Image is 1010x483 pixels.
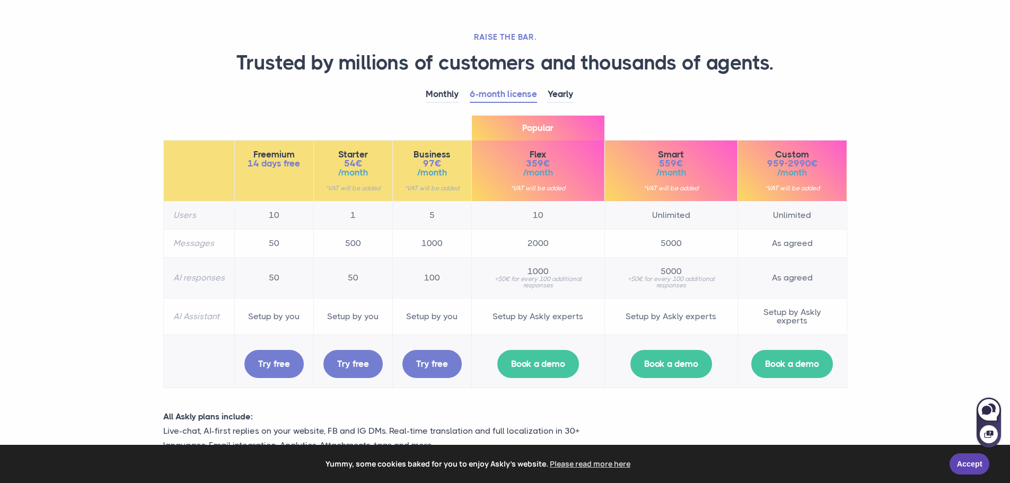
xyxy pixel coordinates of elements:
small: +50€ for every 100 additional responses [614,276,728,288]
span: 559€ [614,159,728,168]
td: As agreed [737,229,847,257]
span: 5000 [614,267,728,276]
span: 359€ [481,159,595,168]
span: /month [748,168,837,177]
span: Starter [323,150,383,159]
span: 97€ [402,159,462,168]
td: 5000 [604,229,737,257]
span: As agreed [748,274,837,282]
span: 54€ [323,159,383,168]
td: Setup by Askly experts [471,298,604,335]
span: Custom [748,150,837,159]
span: Freemium [244,150,304,159]
td: 1 [313,201,392,229]
h2: RAISE THE BAR. [163,32,847,42]
small: *VAT will be added [614,185,728,191]
a: Book a demo [497,350,579,378]
a: Try free [323,350,383,378]
td: Unlimited [737,201,847,229]
td: Setup by you [392,298,471,335]
span: 1000 [481,267,595,276]
th: Users [163,201,234,229]
small: *VAT will be added [323,185,383,191]
td: 50 [313,257,392,298]
a: Try free [402,350,462,378]
td: 50 [234,229,313,257]
span: /month [323,168,383,177]
td: 1000 [392,229,471,257]
span: Yummy, some cookies baked for you to enjoy Askly's website. [15,456,942,472]
a: Monthly [426,86,459,103]
span: 14 days free [244,159,304,168]
td: 2000 [471,229,604,257]
small: *VAT will be added [481,185,595,191]
span: 959-2990€ [748,159,837,168]
span: Flex [481,150,595,159]
a: Yearly [548,86,574,103]
th: AI Assistant [163,298,234,335]
iframe: Askly chat [976,396,1002,449]
td: Setup by you [313,298,392,335]
td: Unlimited [604,201,737,229]
a: Try free [244,350,304,378]
span: Business [402,150,462,159]
small: *VAT will be added [402,185,462,191]
small: +50€ for every 100 additional responses [481,276,595,288]
td: 10 [471,201,604,229]
h1: Trusted by millions of customers and thousands of agents. [163,50,847,76]
a: 6-month license [470,86,537,103]
p: Live-chat, AI-first replies on your website, FB and IG DMs. Real-time translation and full locali... [163,424,614,452]
td: 10 [234,201,313,229]
td: Setup by Askly experts [604,298,737,335]
span: /month [614,168,728,177]
span: Smart [614,150,728,159]
span: /month [481,168,595,177]
a: Accept [950,453,989,475]
th: Messages [163,229,234,257]
td: 5 [392,201,471,229]
td: Setup by you [234,298,313,335]
a: learn more about cookies [548,456,632,472]
td: 100 [392,257,471,298]
td: 50 [234,257,313,298]
a: Book a demo [751,350,833,378]
th: AI responses [163,257,234,298]
td: Setup by Askly experts [737,298,847,335]
small: *VAT will be added [748,185,837,191]
a: Book a demo [630,350,712,378]
td: 500 [313,229,392,257]
strong: All Askly plans include: [163,411,253,421]
span: /month [402,168,462,177]
span: Popular [472,116,604,140]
